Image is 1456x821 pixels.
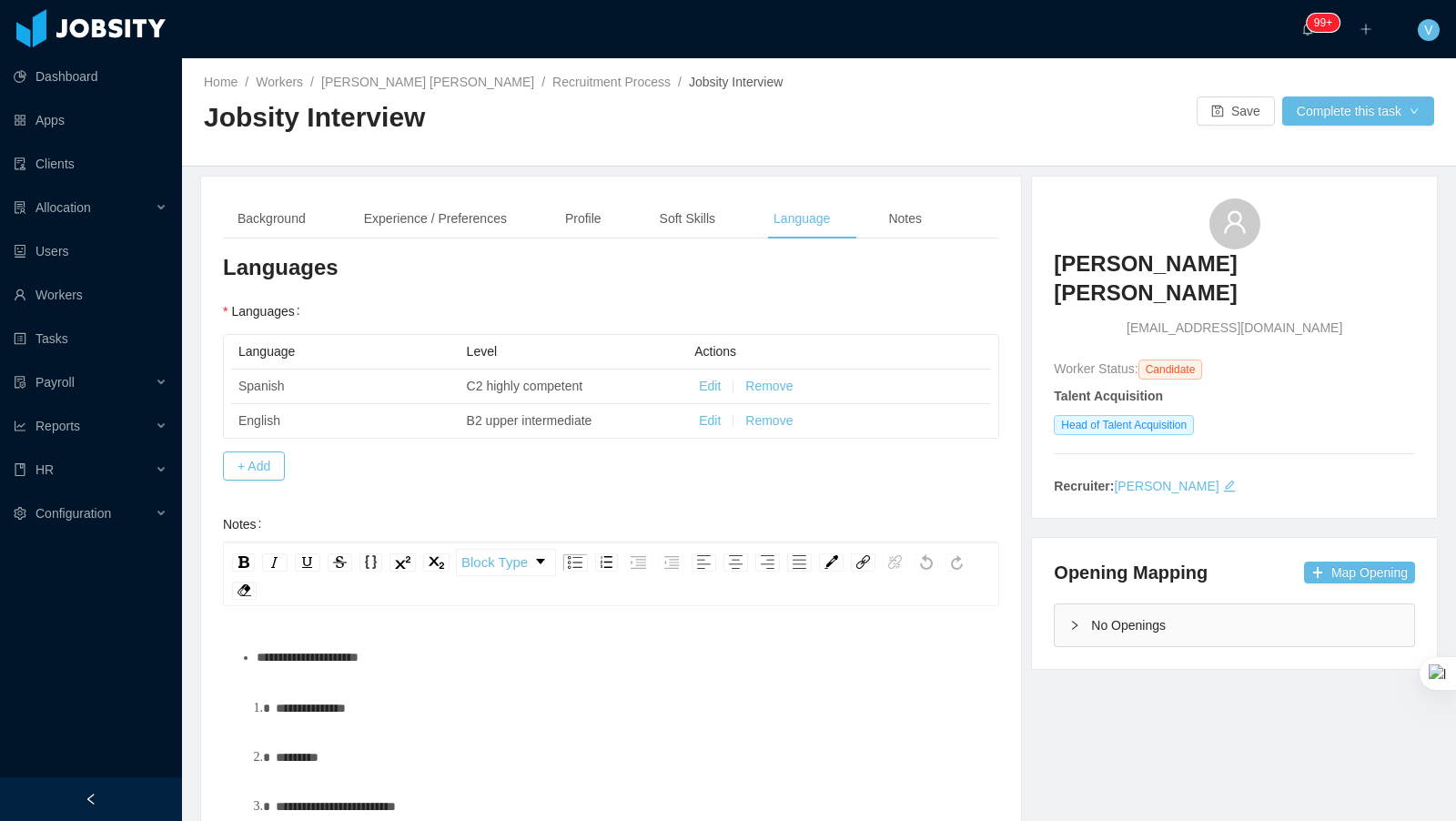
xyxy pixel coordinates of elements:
div: Remove [232,582,257,600]
div: rdw-dropdown [456,549,556,576]
button: icon: saveSave [1197,96,1275,126]
div: Subscript [423,553,450,572]
div: Italic [262,553,288,572]
div: Outdent [659,553,684,572]
label: Notes [223,517,268,532]
button: Remove [745,377,793,396]
button: icon: plusMap Opening [1304,562,1415,583]
i: icon: solution [14,201,26,214]
span: Head of Talent Acquisition [1054,415,1194,435]
span: / [245,75,248,89]
div: Language [759,198,844,239]
a: [PERSON_NAME] [PERSON_NAME] [1054,249,1415,319]
span: Payroll [35,375,75,390]
div: Unlink [883,553,907,572]
i: icon: user [1222,209,1248,235]
label: Languages [223,304,308,319]
div: icon: rightNo Openings [1055,604,1414,646]
span: [EMAIL_ADDRESS][DOMAIN_NAME] [1127,319,1342,338]
span: C2 highly competent [467,379,583,393]
span: Language [238,344,295,359]
button: Complete this taskicon: down [1282,96,1434,126]
i: icon: right [1069,620,1080,631]
div: Experience / Preferences [349,198,521,239]
button: Remove [745,411,793,431]
span: / [541,75,545,89]
h2: Jobsity Interview [204,99,819,137]
h3: Languages [223,253,999,282]
span: Candidate [1138,360,1203,380]
i: icon: file-protect [14,376,26,389]
div: Redo [945,553,968,572]
span: Allocation [35,200,91,215]
div: rdw-inline-control [228,549,453,576]
button: Edit [699,411,721,431]
div: Undo [915,553,938,572]
span: Configuration [35,506,111,521]
a: Block Type [457,550,555,575]
h4: Opening Mapping [1054,560,1208,585]
span: Level [467,344,497,359]
span: Worker Status: [1054,361,1137,376]
a: icon: profileTasks [14,320,167,357]
h3: [PERSON_NAME] [PERSON_NAME] [1054,249,1415,309]
div: Profile [551,198,616,239]
div: Notes [874,198,936,239]
sup: 901 [1307,14,1340,32]
div: rdw-toolbar [223,542,999,606]
span: Jobsity Interview [689,75,783,89]
div: rdw-link-control [847,549,911,576]
span: Reports [35,419,80,433]
a: icon: appstoreApps [14,102,167,138]
button: + Add [223,451,285,481]
i: icon: setting [14,507,26,520]
div: Bold [232,553,255,572]
span: English [238,413,280,428]
strong: Talent Acquisition [1054,389,1163,403]
a: icon: robotUsers [14,233,167,269]
a: [PERSON_NAME] [1114,479,1218,493]
div: Link [851,553,875,572]
div: Justify [787,553,812,572]
a: Workers [256,75,303,89]
i: icon: edit [1223,480,1236,492]
a: [PERSON_NAME] [PERSON_NAME] [321,75,534,89]
span: B2 upper intermediate [467,413,592,428]
div: Superscript [389,553,416,572]
div: rdw-history-control [911,549,972,576]
div: Monospace [359,553,382,572]
div: Strikethrough [328,553,352,572]
span: HR [35,462,54,477]
a: icon: pie-chartDashboard [14,58,167,95]
div: Soft Skills [645,198,730,239]
span: Spanish [238,379,285,393]
button: Edit [699,377,721,396]
div: Center [723,553,748,572]
span: Block Type [461,544,528,581]
div: rdw-color-picker [815,549,847,576]
div: Unordered [562,553,588,572]
a: Home [204,75,238,89]
div: Underline [295,553,320,572]
div: rdw-remove-control [228,582,260,600]
div: Indent [625,553,652,572]
span: / [678,75,682,89]
i: icon: book [14,463,26,476]
div: Right [755,553,780,572]
div: Left [692,553,716,572]
a: Recruitment Process [552,75,671,89]
span: / [310,75,314,89]
i: icon: bell [1301,23,1314,35]
a: icon: auditClients [14,146,167,182]
strong: Recruiter: [1054,479,1114,493]
div: rdw-list-control [559,549,688,576]
a: icon: userWorkers [14,277,167,313]
span: Actions [694,344,736,359]
div: Background [223,198,320,239]
i: icon: plus [1360,23,1372,35]
i: icon: line-chart [14,420,26,432]
div: rdw-textalign-control [688,549,815,576]
div: Ordered [595,553,618,572]
div: rdw-block-control [453,549,559,576]
span: V [1424,19,1432,41]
